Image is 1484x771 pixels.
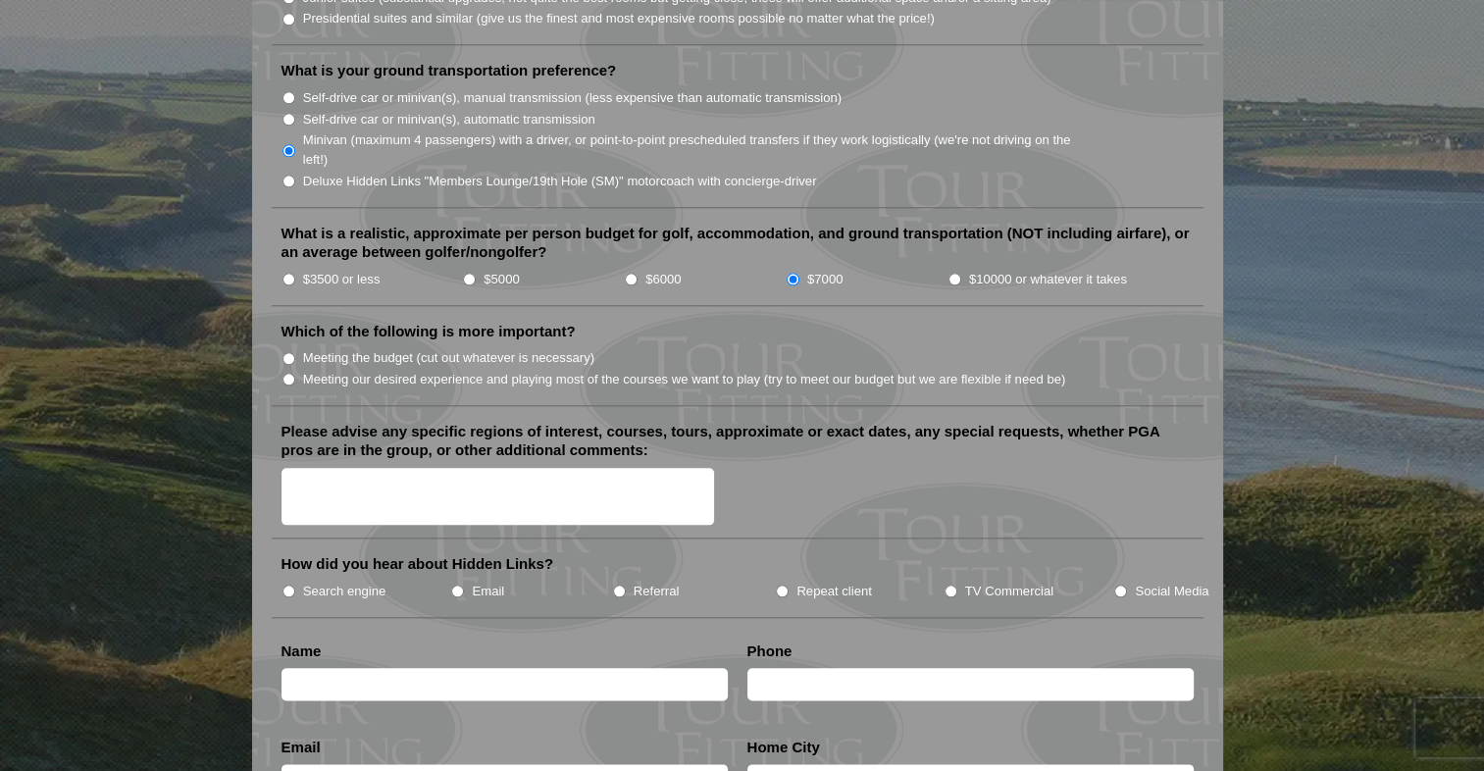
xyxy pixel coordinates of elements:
label: Presidential suites and similar (give us the finest and most expensive rooms possible no matter w... [303,9,935,28]
label: $3500 or less [303,270,381,289]
label: TV Commercial [965,582,1053,601]
label: Deluxe Hidden Links "Members Lounge/19th Hole (SM)" motorcoach with concierge-driver [303,172,817,191]
label: What is a realistic, approximate per person budget for golf, accommodation, and ground transporta... [281,224,1194,262]
label: Phone [747,642,793,661]
label: How did you hear about Hidden Links? [281,554,554,574]
label: Search engine [303,582,386,601]
label: $7000 [807,270,843,289]
label: Referral [634,582,680,601]
label: Meeting our desired experience and playing most of the courses we want to play (try to meet our b... [303,370,1066,389]
label: Meeting the budget (cut out whatever is necessary) [303,348,594,368]
label: $5000 [484,270,519,289]
label: Please advise any specific regions of interest, courses, tours, approximate or exact dates, any s... [281,422,1194,460]
label: Repeat client [796,582,872,601]
label: Home City [747,738,820,757]
label: What is your ground transportation preference? [281,61,617,80]
label: Self-drive car or minivan(s), manual transmission (less expensive than automatic transmission) [303,88,842,108]
label: $10000 or whatever it takes [969,270,1127,289]
label: Self-drive car or minivan(s), automatic transmission [303,110,595,129]
label: Social Media [1135,582,1208,601]
label: Which of the following is more important? [281,322,576,341]
label: Minivan (maximum 4 passengers) with a driver, or point-to-point prescheduled transfers if they wo... [303,130,1092,169]
label: Email [472,582,504,601]
label: Email [281,738,321,757]
label: $6000 [645,270,681,289]
label: Name [281,642,322,661]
